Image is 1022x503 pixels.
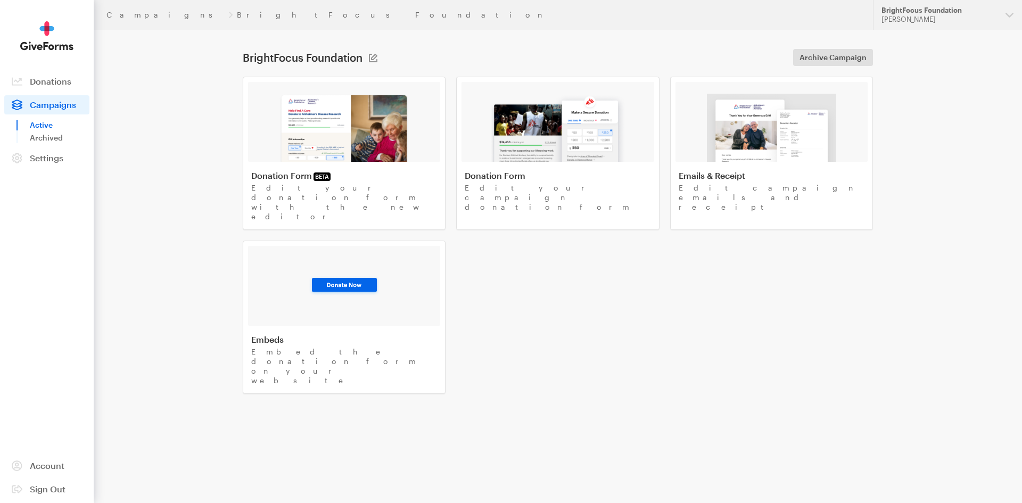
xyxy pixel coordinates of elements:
p: Edit your donation form with the new editor [251,183,437,221]
div: [PERSON_NAME] [881,15,997,24]
img: image-3-93ee28eb8bf338fe015091468080e1db9f51356d23dce784fdc61914b1599f14.png [308,275,381,296]
p: Edit campaign emails and receipt [679,183,864,212]
h4: Donation Form [251,170,437,181]
h4: Embeds [251,334,437,345]
img: image-3-0695904bd8fc2540e7c0ed4f0f3f42b2ae7fdd5008376bfc2271839042c80776.png [707,94,836,162]
span: BETA [314,172,331,181]
h4: Emails & Receipt [679,170,864,181]
a: Campaigns [106,11,224,19]
h1: BrightFocus Foundation [243,51,362,64]
h4: Donation Form [465,170,650,181]
div: BrightFocus Foundation [881,6,997,15]
a: Emails & Receipt Edit campaign emails and receipt [670,77,873,230]
a: Archive Campaign [793,49,873,66]
span: Archive Campaign [800,51,867,64]
a: Donation Form Edit your campaign donation form [456,77,659,230]
p: Embed the donation form on your website [251,347,437,385]
a: Donations [4,72,89,91]
span: Settings [30,153,63,163]
a: Settings [4,149,89,168]
a: Active [30,119,89,131]
img: GiveForms [20,21,73,51]
img: image-2-e181a1b57a52e92067c15dabc571ad95275de6101288912623f50734140ed40c.png [490,94,625,162]
a: Donation FormBETA Edit your donation form with the new editor [243,77,446,230]
span: Donations [30,76,71,86]
a: BrightFocus Foundation [237,11,546,19]
p: Edit your campaign donation form [465,183,650,212]
img: image-1-83ed7ead45621bf174d8040c5c72c9f8980a381436cbc16a82a0f79bcd7e5139.png [279,94,409,162]
span: Campaigns [30,100,76,110]
a: Embeds Embed the donation form on your website [243,241,446,394]
a: Archived [30,131,89,144]
a: Campaigns [4,95,89,114]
